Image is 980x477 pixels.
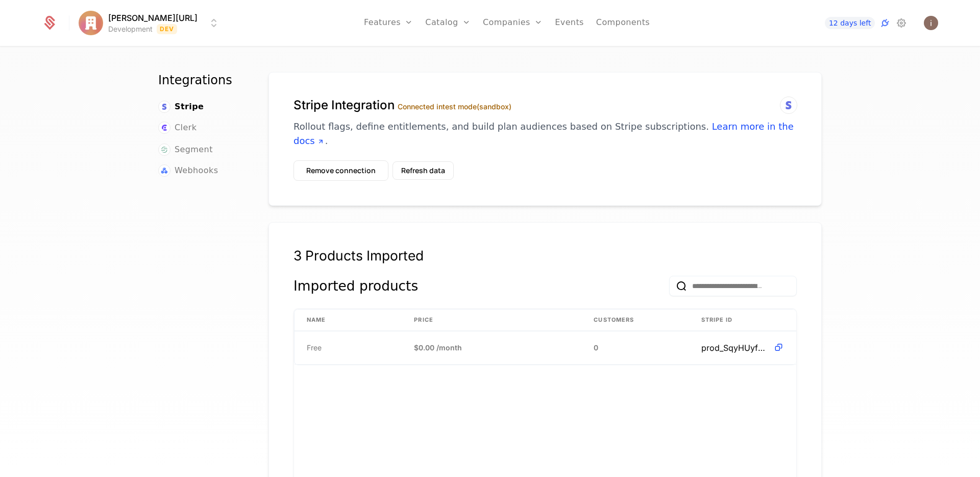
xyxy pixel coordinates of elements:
div: Imported products [293,276,418,296]
button: Open user button [924,16,938,30]
div: Development [108,24,153,34]
span: Free [307,343,322,353]
span: [PERSON_NAME][URL] [108,12,198,24]
a: 12 days left [825,17,875,29]
a: Integrations [879,17,891,29]
h1: Integrations [158,72,244,88]
th: Customers [581,309,689,331]
label: Connected in test mode (sandbox) [398,102,511,111]
img: issac zico [924,16,938,30]
p: Rollout flags, define entitlements, and build plan audiences based on Stripe subscriptions. . [293,120,797,148]
span: 0 [594,343,598,353]
div: 3 Products Imported [293,247,797,264]
span: prod_SqyHUyf5FPp4yc [701,342,769,354]
a: Clerk [158,122,197,134]
button: Remove connection [293,160,388,181]
a: Segment [158,144,213,156]
span: Webhooks [175,164,218,177]
span: Dev [157,24,178,34]
span: $0.00 / month [414,343,462,353]
img: issac.ai [79,11,103,35]
span: Stripe [175,101,204,113]
th: Stripe ID [689,309,796,331]
span: Segment [175,144,213,156]
span: Clerk [175,122,197,134]
a: Stripe [158,101,204,113]
th: Name [295,309,402,331]
a: Webhooks [158,164,218,177]
th: Price [402,309,581,331]
nav: Main [158,72,244,177]
button: Select environment [82,12,220,34]
a: Settings [895,17,908,29]
button: Refresh data [393,161,454,180]
h1: Stripe Integration [293,97,797,113]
